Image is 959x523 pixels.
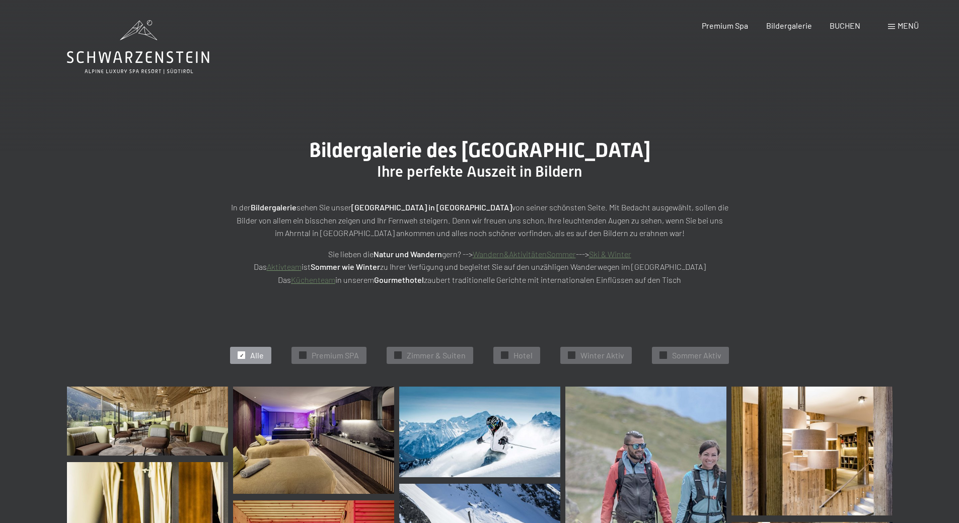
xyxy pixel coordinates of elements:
span: ✓ [240,352,244,359]
span: Bildergalerie des [GEOGRAPHIC_DATA] [309,138,650,162]
strong: Natur und Wandern [374,249,442,259]
span: ✓ [301,352,305,359]
img: Bildergalerie [233,387,394,494]
strong: Bildergalerie [251,202,297,212]
img: Wellnesshotels - Lounge - Sitzplatz - Ahrntal [67,387,228,456]
span: Alle [250,350,264,361]
strong: Gourmethotel [374,275,424,284]
a: Küchenteam [291,275,335,284]
span: Winter Aktiv [580,350,624,361]
span: ✓ [570,352,574,359]
span: Zimmer & Suiten [407,350,466,361]
span: Sommer Aktiv [672,350,721,361]
a: Bildergalerie [766,21,812,30]
span: ✓ [396,352,400,359]
span: Ihre perfekte Auszeit in Bildern [377,163,582,180]
span: ✓ [503,352,507,359]
img: Bildergalerie [399,387,560,477]
a: Aktivteam [267,262,302,271]
p: Sie lieben die gern? --> ---> Das ist zu Ihrer Verfügung und begleitet Sie auf den unzähligen Wan... [228,248,731,286]
a: Wandern&AktivitätenSommer [473,249,576,259]
span: Premium SPA [312,350,359,361]
p: In der sehen Sie unser von seiner schönsten Seite. Mit Bedacht ausgewählt, sollen die Bilder von ... [228,201,731,240]
a: Premium Spa [702,21,748,30]
span: ✓ [661,352,666,359]
img: Bildergalerie [731,387,893,515]
span: Menü [898,21,919,30]
a: BUCHEN [830,21,860,30]
span: Hotel [513,350,533,361]
strong: [GEOGRAPHIC_DATA] in [GEOGRAPHIC_DATA] [351,202,512,212]
a: Ski & Winter [589,249,631,259]
strong: Sommer wie Winter [311,262,380,271]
